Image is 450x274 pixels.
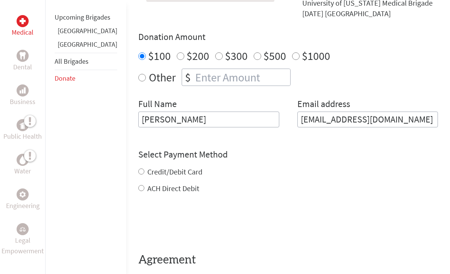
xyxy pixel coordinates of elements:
label: $100 [148,49,171,63]
img: Public Health [20,121,26,129]
label: $300 [225,49,248,63]
img: Water [20,155,26,164]
input: Enter Amount [194,69,290,86]
li: Ghana [55,26,117,39]
a: EngineeringEngineering [6,188,40,211]
a: Legal EmpowermentLegal Empowerment [2,223,44,256]
p: Legal Empowerment [2,235,44,256]
label: $500 [263,49,286,63]
div: Business [17,84,29,96]
label: Other [149,69,176,86]
a: Upcoming Brigades [55,13,110,21]
p: Medical [12,27,34,38]
div: Engineering [17,188,29,201]
div: Public Health [17,119,29,131]
label: Full Name [138,98,177,112]
p: Dental [13,62,32,72]
li: Panama [55,39,117,53]
label: Credit/Debit Card [147,167,202,177]
img: Legal Empowerment [20,227,26,231]
img: Business [20,87,26,93]
a: DentalDental [13,50,32,72]
p: Public Health [3,131,42,142]
iframe: reCAPTCHA [138,209,253,239]
a: Public HealthPublic Health [3,119,42,142]
h4: Donation Amount [138,31,438,43]
a: [GEOGRAPHIC_DATA] [58,26,117,35]
li: Donate [55,70,117,87]
label: $200 [187,49,209,63]
h4: Select Payment Method [138,149,438,161]
div: Medical [17,15,29,27]
a: MedicalMedical [12,15,34,38]
a: WaterWater [14,154,31,176]
div: Dental [17,50,29,62]
label: ACH Direct Debit [147,184,199,193]
p: Water [14,166,31,176]
img: Dental [20,52,26,59]
img: Engineering [20,191,26,197]
div: Legal Empowerment [17,223,29,235]
label: $1000 [302,49,330,63]
a: All Brigades [55,57,89,66]
li: All Brigades [55,53,117,70]
input: Enter Full Name [138,112,279,128]
a: Donate [55,74,75,83]
a: [GEOGRAPHIC_DATA] [58,40,117,49]
div: Water [17,154,29,166]
h4: Agreement [138,254,438,267]
li: Upcoming Brigades [55,9,117,26]
p: Business [10,96,35,107]
p: Engineering [6,201,40,211]
label: Email address [297,98,350,112]
div: $ [182,69,194,86]
img: Medical [20,18,26,24]
input: Your Email [297,112,438,128]
a: BusinessBusiness [10,84,35,107]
